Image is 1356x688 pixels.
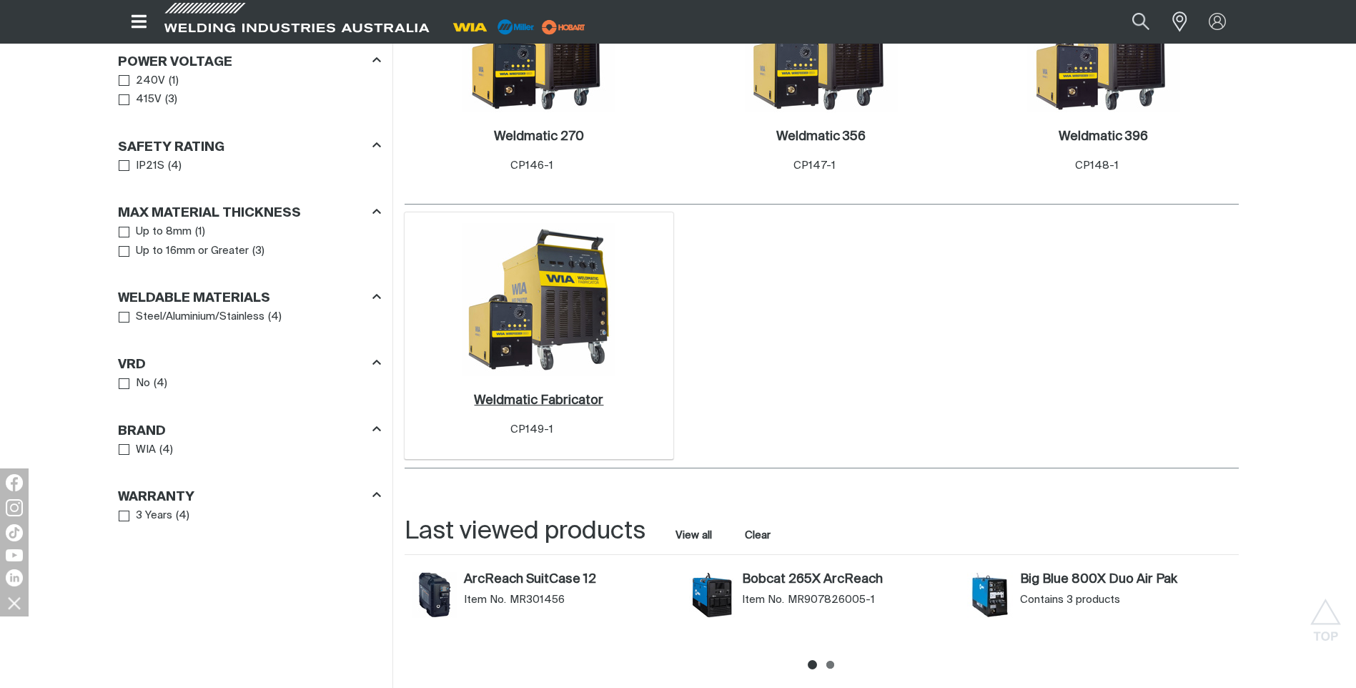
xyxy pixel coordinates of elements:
h3: Weldable Materials [118,290,270,307]
span: WIA [136,442,156,458]
article: Big Blue 800X Duo Air Pak (Big Blue 800X Duo Air Pak) [960,569,1238,632]
button: Search products [1117,6,1165,38]
img: Bobcat 265X ArcReach [689,572,735,618]
a: No [119,374,151,393]
ul: Power Voltage [119,72,380,109]
h3: Safety Rating [118,139,224,156]
article: Bobcat 265X ArcReach (MR907826005-1) [682,569,960,632]
img: Instagram [6,499,23,516]
span: ( 1 ) [169,73,179,89]
span: 415V [136,92,162,108]
a: View all last viewed products [675,529,712,543]
img: hide socials [2,591,26,615]
a: Up to 8mm [119,222,192,242]
span: 240V [136,73,165,89]
div: Max Material Thickness [118,203,381,222]
a: ArcReach SuitCase 12 [464,572,675,588]
h3: Warranty [118,489,194,506]
ul: Max Material Thickness [119,222,380,260]
ul: Brand [119,441,380,460]
div: Contains 3 products [1020,593,1231,607]
h2: Weldmatic 270 [494,130,584,143]
span: CP147-1 [793,160,836,171]
span: Up to 16mm or Greater [136,243,249,260]
img: miller [538,16,590,38]
img: LinkedIn [6,569,23,586]
a: Big Blue 800X Duo Air Pak [1020,572,1231,588]
a: WIA [119,441,157,460]
span: ( 4 ) [159,442,173,458]
div: Power Voltage [118,51,381,71]
a: Weldmatic Fabricator [474,393,603,409]
img: ArcReach SuitCase 12 [412,572,457,618]
div: Warranty [118,487,381,506]
span: MR301456 [510,593,565,607]
img: TikTok [6,524,23,541]
span: CP149-1 [510,424,553,435]
h3: VRD [118,357,146,373]
div: Brand [118,421,381,440]
button: Clear all last viewed products [742,526,774,545]
input: Product name or item number... [1098,6,1164,38]
span: Up to 8mm [136,224,192,240]
span: IP21S [136,158,164,175]
img: Weldmatic Fabricator [462,223,615,376]
img: Facebook [6,474,23,491]
span: CP148-1 [1075,160,1119,171]
a: Steel/Aluminium/Stainless [119,308,265,327]
ul: Warranty [119,506,380,526]
span: 3 Years [136,508,172,524]
a: Weldmatic 356 [776,129,866,145]
ul: VRD [119,374,380,393]
span: ( 3 ) [252,243,264,260]
ul: Weldable Materials [119,308,380,327]
img: YouTube [6,549,23,561]
a: 3 Years [119,506,173,526]
a: IP21S [119,157,165,176]
h3: Brand [118,423,166,440]
article: ArcReach SuitCase 12 (MR301456) [405,569,683,632]
h2: Weldmatic 396 [1059,130,1148,143]
span: Item No. [742,593,784,607]
h3: Max Material Thickness [118,205,301,222]
div: Weldable Materials [118,288,381,308]
span: MR907826005-1 [788,593,875,607]
a: Bobcat 265X ArcReach [742,572,953,588]
div: Safety Rating [118,137,381,156]
span: ( 4 ) [268,309,282,325]
span: Steel/Aluminium/Stainless [136,309,264,325]
h3: Power Voltage [118,54,232,71]
img: Big Blue 800X Duo Air Pak [967,572,1013,618]
h2: Weldmatic 356 [776,130,866,143]
h2: Weldmatic Fabricator [474,394,603,407]
a: 415V [119,90,162,109]
button: Scroll to top [1310,599,1342,631]
span: ( 4 ) [176,508,189,524]
span: No [136,375,150,392]
span: ( 4 ) [168,158,182,175]
ul: Safety Rating [119,157,380,176]
div: VRD [118,354,381,373]
span: CP146-1 [510,160,553,171]
span: ( 1 ) [195,224,205,240]
a: miller [538,21,590,32]
a: Weldmatic 270 [494,129,584,145]
span: Item No. [464,593,506,607]
a: Up to 16mm or Greater [119,242,249,261]
span: ( 4 ) [154,375,167,392]
span: ( 3 ) [165,92,177,108]
h2: Last viewed products [405,516,645,548]
a: 240V [119,72,166,91]
a: Weldmatic 396 [1059,129,1148,145]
